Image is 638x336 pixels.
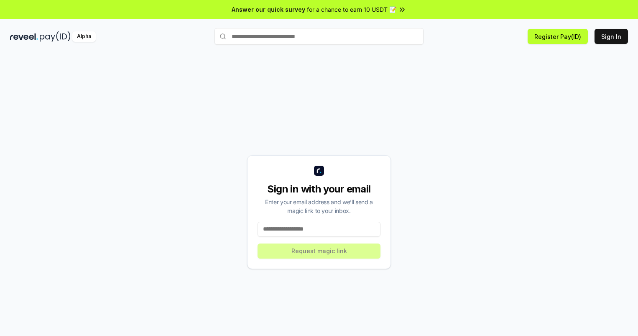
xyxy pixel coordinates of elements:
div: Sign in with your email [258,182,380,196]
button: Register Pay(ID) [528,29,588,44]
span: for a chance to earn 10 USDT 📝 [307,5,396,14]
span: Answer our quick survey [232,5,305,14]
div: Alpha [72,31,96,42]
img: reveel_dark [10,31,38,42]
button: Sign In [595,29,628,44]
div: Enter your email address and we’ll send a magic link to your inbox. [258,197,380,215]
img: pay_id [40,31,71,42]
img: logo_small [314,166,324,176]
